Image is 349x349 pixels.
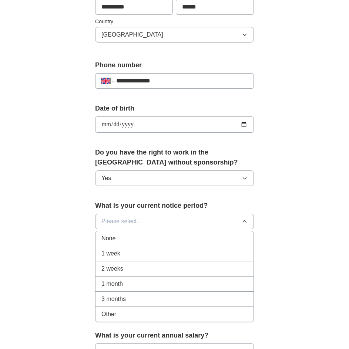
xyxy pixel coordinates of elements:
[95,201,254,211] label: What is your current notice period?
[101,295,126,304] span: 3 months
[95,104,254,113] label: Date of birth
[101,279,123,288] span: 1 month
[95,148,254,167] label: Do you have the right to work in the [GEOGRAPHIC_DATA] without sponsorship?
[101,264,123,273] span: 2 weeks
[101,249,120,258] span: 1 week
[95,331,254,340] label: What is your current annual salary?
[101,30,163,39] span: [GEOGRAPHIC_DATA]
[101,234,115,243] span: None
[101,217,142,226] span: Please select...
[95,170,254,186] button: Yes
[95,214,254,229] button: Please select...
[95,27,254,43] button: [GEOGRAPHIC_DATA]
[101,174,111,183] span: Yes
[95,60,254,70] label: Phone number
[95,18,254,26] label: Country
[101,310,116,319] span: Other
